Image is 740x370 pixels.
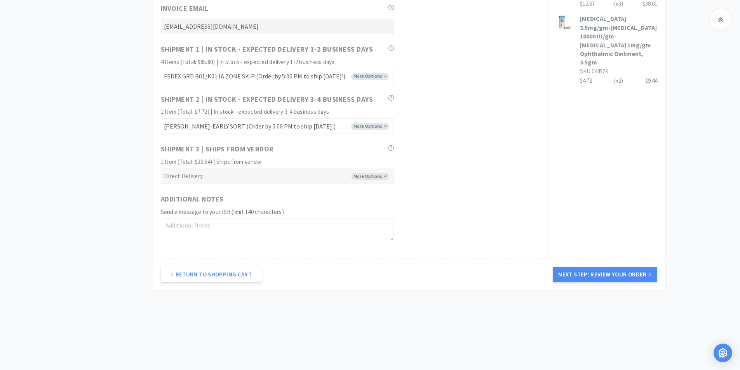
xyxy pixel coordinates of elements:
[714,344,732,362] div: Open Intercom Messenger
[553,267,657,282] button: Next Step: Review Your Order
[161,208,284,215] span: Send a message to your ISR (limit 140 characters)
[580,14,657,66] h3: [MEDICAL_DATA] 3.5mg/gm-[MEDICAL_DATA] 10000 IU/gm-[MEDICAL_DATA] 1mg/gm Ophthalmic Ointment, 3.5gm
[645,76,657,85] div: $9.44
[161,144,274,155] span: Shipment 3 | Ships from vendor
[161,158,263,165] span: 1 Item (Total: $30.64) | Ships from vendor
[161,94,373,105] span: Shipment 2 | In stock - expected delivery 3-4 business days
[614,76,623,85] div: (x 2 )
[580,76,657,85] div: $4.72
[557,14,572,30] img: 6d577250938c4652a9701722466beb87_8425.png
[161,108,329,115] span: 1 Item (Total: $7.72) | In stock - expected delivery 3-4 business days
[580,68,608,75] span: SKU: 044523
[161,44,373,55] span: Shipment 1 | In stock - expected delivery 1-2 business days
[161,3,209,14] span: Invoice Email
[161,194,224,205] span: Additional Notes
[161,19,394,34] input: Invoice Email
[161,58,335,66] span: 4 Items (Total: $85.80) | In stock - expected delivery 1-2 business days
[161,267,262,282] a: Return to Shopping Cart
